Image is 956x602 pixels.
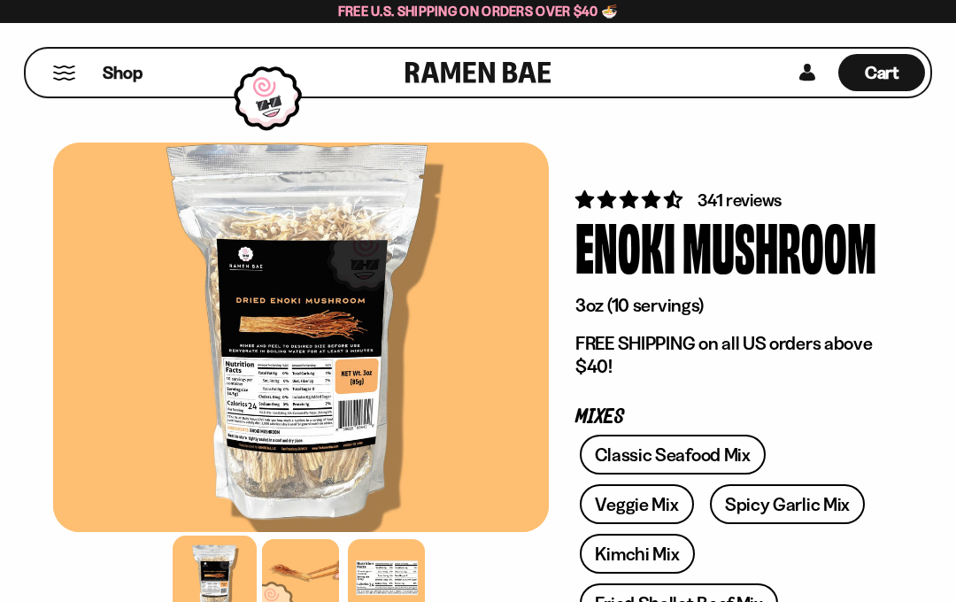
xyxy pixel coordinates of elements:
a: Spicy Garlic Mix [710,484,865,524]
span: 341 reviews [698,189,782,211]
p: Mixes [575,409,876,426]
a: Shop [103,54,143,91]
button: Mobile Menu Trigger [52,66,76,81]
span: 4.53 stars [575,189,686,211]
a: Kimchi Mix [580,534,694,574]
div: Enoki [575,212,675,279]
div: Cart [838,49,925,96]
span: Free U.S. Shipping on Orders over $40 🍜 [338,3,619,19]
a: Classic Seafood Mix [580,435,765,475]
a: Veggie Mix [580,484,693,524]
p: FREE SHIPPING on all US orders above $40! [575,332,876,379]
p: 3oz (10 servings) [575,294,876,317]
span: Cart [865,62,899,83]
div: Mushroom [682,212,876,279]
span: Shop [103,61,143,85]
